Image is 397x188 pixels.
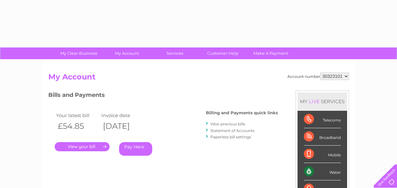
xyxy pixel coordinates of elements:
a: Pay Here [119,142,152,156]
a: Paperless bill settings [210,135,251,139]
a: Statement of Accounts [210,128,255,133]
td: Invoice date [100,111,145,120]
th: £54.85 [55,120,100,133]
th: [DATE] [100,120,145,133]
div: Water [304,163,341,180]
h2: My Account [48,72,349,85]
td: Your latest bill [55,111,100,120]
div: Mobile [304,146,341,163]
a: Customer Help [197,47,249,59]
a: Services [149,47,201,59]
div: LIVE [308,98,321,104]
a: Make A Payment [245,47,297,59]
div: Broadband [304,128,341,146]
a: My Account [101,47,153,59]
h4: Billing and Payments quick links [206,110,278,115]
h3: Bills and Payments [48,91,278,102]
div: Telecoms [304,111,341,128]
a: . [55,142,110,151]
a: View previous bills [210,122,245,126]
div: MY SERVICES [298,92,347,110]
div: Account number [287,72,349,80]
a: My Clear Business [53,47,105,59]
